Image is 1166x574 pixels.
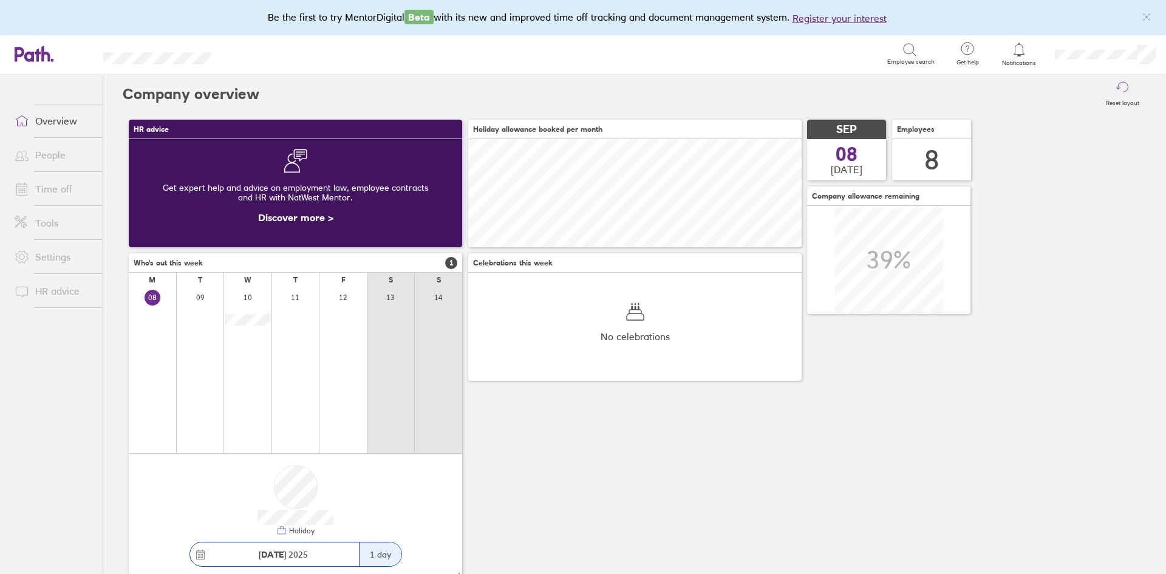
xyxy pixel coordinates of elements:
button: Reset layout [1099,75,1147,114]
a: Tools [5,211,103,235]
div: Search [244,48,274,59]
span: SEP [836,123,857,136]
span: No celebrations [601,331,670,342]
div: Holiday [287,527,315,535]
div: M [149,276,155,284]
span: 2025 [259,550,308,559]
button: Register your interest [793,11,887,26]
div: Get expert help and advice on employment law, employee contracts and HR with NatWest Mentor. [138,173,452,212]
a: Time off [5,177,103,201]
span: Notifications [1000,60,1039,67]
div: W [244,276,251,284]
span: Employee search [887,58,935,66]
span: HR advice [134,125,169,134]
span: 1 [445,257,457,269]
div: S [437,276,441,284]
span: 08 [836,145,857,164]
div: S [389,276,393,284]
span: Beta [404,10,434,24]
label: Reset layout [1099,96,1147,107]
span: Employees [897,125,935,134]
a: Discover more > [258,211,333,224]
div: F [341,276,346,284]
a: Notifications [1000,41,1039,67]
div: 8 [924,145,939,176]
a: Overview [5,109,103,133]
a: HR advice [5,279,103,303]
span: Company allowance remaining [812,192,919,200]
div: T [293,276,298,284]
span: Who's out this week [134,259,203,267]
div: T [198,276,202,284]
a: People [5,143,103,167]
strong: [DATE] [259,549,286,560]
div: 1 day [359,542,401,566]
h2: Company overview [123,75,259,114]
div: Be the first to try MentorDigital with its new and improved time off tracking and document manage... [268,10,899,26]
span: [DATE] [831,164,862,175]
span: Celebrations this week [473,259,553,267]
span: Get help [948,59,987,66]
a: Settings [5,245,103,269]
span: Holiday allowance booked per month [473,125,602,134]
